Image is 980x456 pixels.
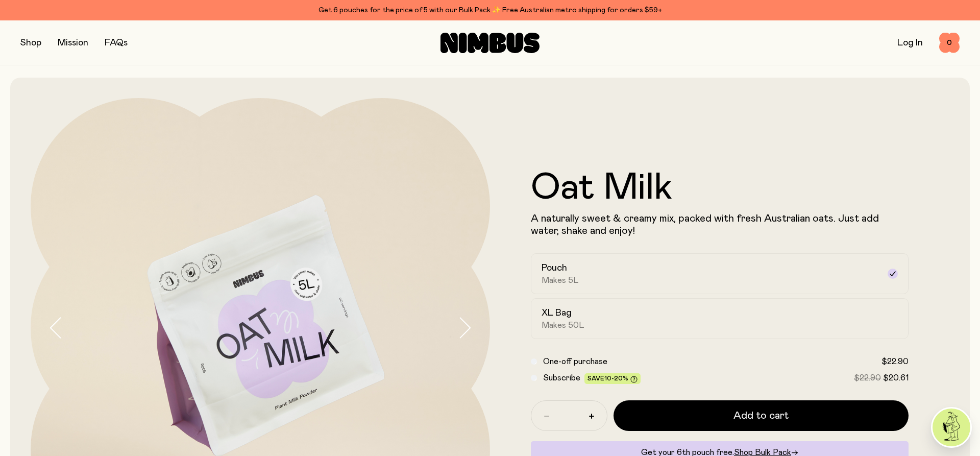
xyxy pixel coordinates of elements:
[542,320,584,330] span: Makes 50L
[543,374,580,382] span: Subscribe
[881,357,909,366] span: $22.90
[105,38,128,47] a: FAQs
[542,307,572,319] h2: XL Bag
[883,374,909,382] span: $20.61
[542,275,579,285] span: Makes 5L
[939,33,960,53] button: 0
[733,409,789,423] span: Add to cart
[604,375,628,381] span: 10-20%
[20,4,960,16] div: Get 6 pouches for the price of 5 with our Bulk Pack ✨ Free Australian metro shipping for orders $59+
[542,262,567,274] h2: Pouch
[543,357,607,366] span: One-off purchase
[58,38,88,47] a: Mission
[531,170,909,206] h1: Oat Milk
[933,409,970,446] img: agent
[587,375,638,383] span: Save
[897,38,923,47] a: Log In
[854,374,881,382] span: $22.90
[614,400,909,431] button: Add to cart
[531,212,909,237] p: A naturally sweet & creamy mix, packed with fresh Australian oats. Just add water, shake and enjoy!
